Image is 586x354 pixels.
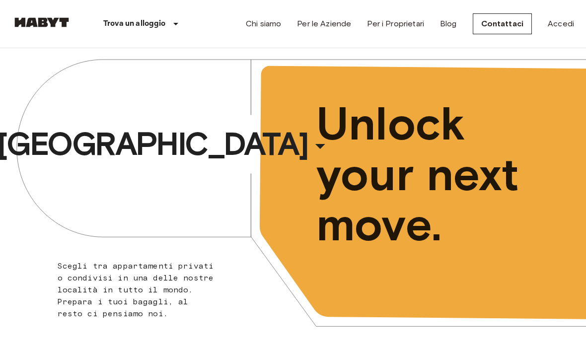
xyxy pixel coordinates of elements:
[367,18,424,30] a: Per i Proprietari
[473,13,532,34] a: Contattaci
[246,18,281,30] a: Chi siamo
[58,261,214,318] span: Scegli tra appartamenti privati o condivisi in una delle nostre località in tutto il mondo. Prepa...
[297,18,351,30] a: Per le Aziende
[12,17,72,27] img: Habyt
[548,18,574,30] a: Accedi
[103,18,166,30] p: Trova un alloggio
[316,99,551,250] span: Unlock your next move.
[440,18,457,30] a: Blog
